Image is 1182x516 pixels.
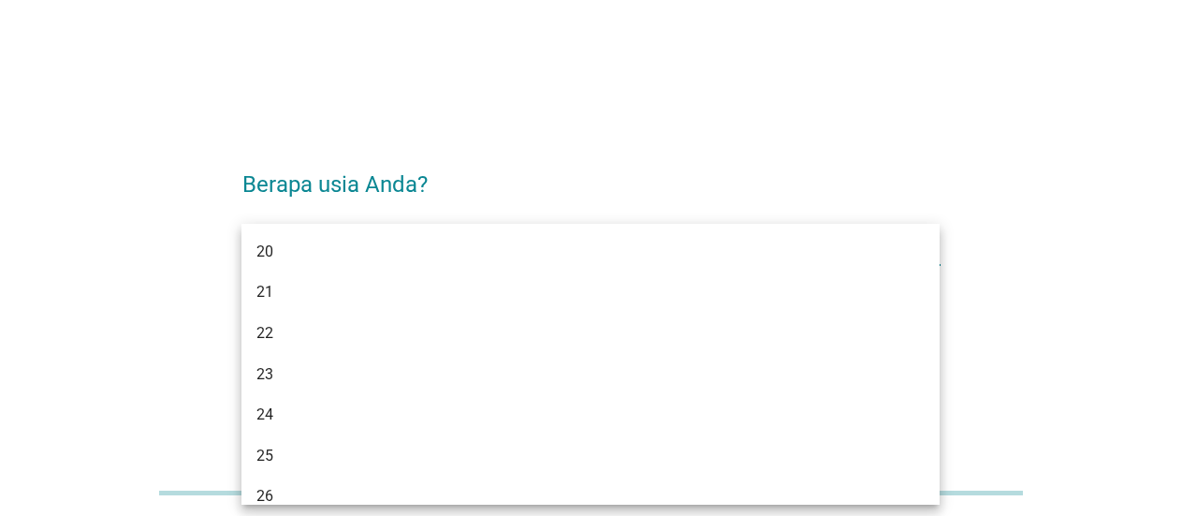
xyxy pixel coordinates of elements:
div: 25 [256,445,869,467]
div: 24 [256,404,869,426]
div: 20 [256,241,869,263]
i: arrow_drop_down [918,239,941,261]
div: 23 [256,363,869,386]
h2: Berapa usia Anda? [242,149,941,201]
div: 21 [256,281,869,303]
div: 26 [256,485,869,508]
div: 22 [256,322,869,345]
